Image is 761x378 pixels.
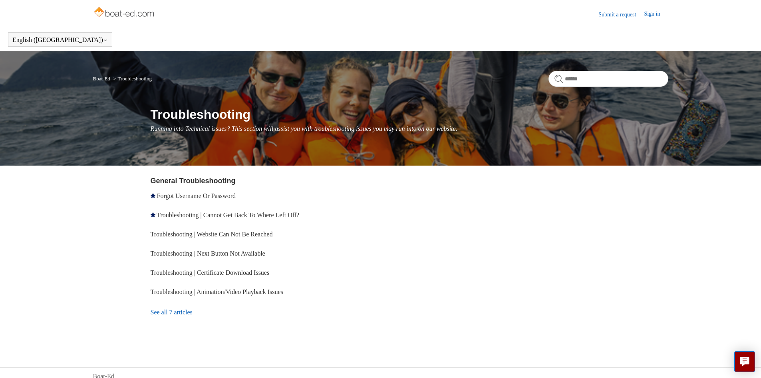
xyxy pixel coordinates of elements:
[734,351,755,372] button: Live chat
[151,250,265,257] a: Troubleshooting | Next Button Not Available
[151,177,236,185] a: General Troubleshooting
[151,231,273,238] a: Troubleshooting | Website Can Not Be Reached
[111,76,152,82] li: Troubleshooting
[151,288,283,295] a: Troubleshooting | Animation/Video Playback Issues
[644,10,668,19] a: Sign in
[151,193,155,198] svg: Promoted article
[157,212,299,218] a: Troubleshooting | Cannot Get Back To Where Left Off?
[93,76,112,82] li: Boat-Ed
[151,105,668,124] h1: Troubleshooting
[151,212,155,217] svg: Promoted article
[151,302,383,323] a: See all 7 articles
[151,269,270,276] a: Troubleshooting | Certificate Download Issues
[598,10,644,19] a: Submit a request
[12,36,108,44] button: English ([GEOGRAPHIC_DATA])
[93,5,157,21] img: Boat-Ed Help Center home page
[93,76,110,82] a: Boat-Ed
[151,124,668,134] p: Running into Technical issues? This section will assist you with troubleshooting issues you may r...
[548,71,668,87] input: Search
[157,192,236,199] a: Forgot Username Or Password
